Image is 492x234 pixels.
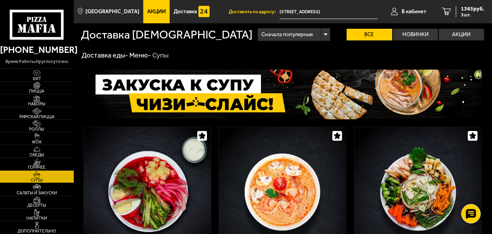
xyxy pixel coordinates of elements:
span: 1365 руб. [461,6,484,12]
span: Доставка [174,9,197,14]
span: В кабинет [402,9,426,14]
label: Акции [439,29,484,40]
label: Все [347,29,392,40]
span: Акции [147,9,166,14]
div: Супы [152,51,169,60]
a: Меню- [129,51,151,59]
h1: Доставка [DEMOGRAPHIC_DATA] [81,29,252,41]
span: Доставить по адресу: [229,9,280,14]
img: 15daf4d41897b9f0e9f617042186c801.svg [198,6,210,17]
span: [GEOGRAPHIC_DATA] [85,9,139,14]
input: Ваш адрес доставки [280,5,378,19]
span: 3 шт. [461,12,484,17]
span: Сначала популярные [261,27,313,42]
a: Доставка еды- [82,51,128,59]
label: Новинки [393,29,438,40]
